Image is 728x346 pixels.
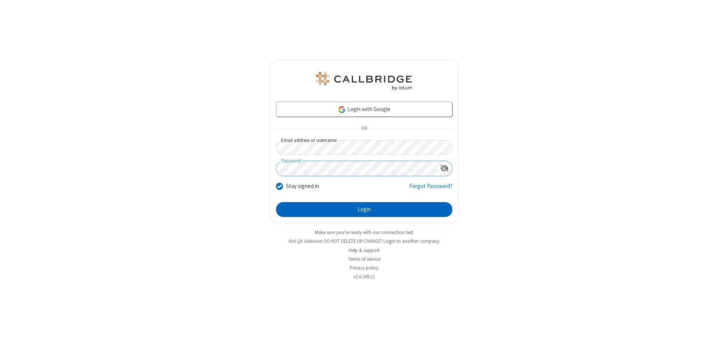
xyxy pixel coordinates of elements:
div: Show password [437,161,452,175]
li: v2.6.349.11 [270,273,458,280]
a: Forgot Password? [409,182,452,196]
a: Help & support [349,247,380,254]
img: google-icon.png [338,105,346,114]
input: Password [276,161,437,176]
span: OR [358,123,370,134]
button: Login [276,202,452,217]
a: Login with Google [276,102,452,117]
li: Not QA Selenium DO NOT DELETE OR CHANGE? [270,238,458,245]
a: Terms of service [348,256,380,262]
label: Stay signed in [286,182,319,191]
input: Email address or username [276,140,452,155]
a: Make sure you're ready with our connection test [315,229,413,236]
button: Login to another company [383,238,439,245]
img: QA Selenium DO NOT DELETE OR CHANGE [315,72,413,90]
a: Privacy policy [350,265,378,271]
